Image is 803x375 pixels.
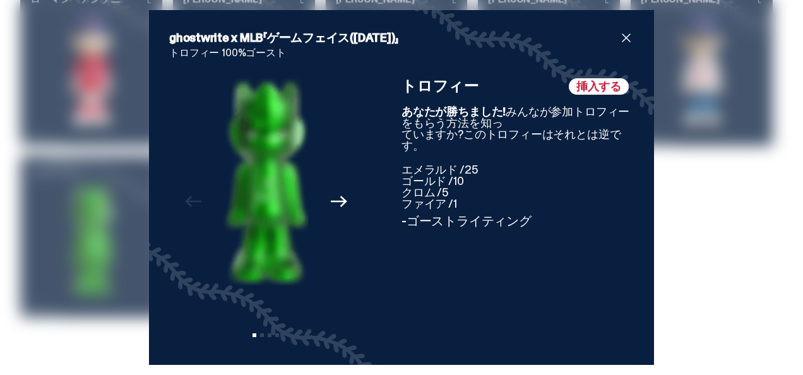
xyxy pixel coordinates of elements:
[401,106,634,152] p: みんなが参加トロフィーをもらう方法を知っ ていますか?このトロフィーはそれとは逆です。
[260,333,264,337] button: スライド2を見る
[169,30,619,45] h2: ghostwrite x MLB「ゲームフェイス([DATE])」
[268,333,271,337] button: スライド3を見る
[169,48,634,58] p: トロフィー 100%ゴースト
[619,30,634,45] button: 閉める
[401,215,634,227] p: -ゴーストライティング
[401,164,634,210] p: エメラルド /25 ゴールド /10 クロム /5 ファイア /1
[275,333,279,337] button: スライド4を見る
[325,187,353,215] button: 次に
[401,78,634,93] h4: トロフィー
[401,104,506,119] b: あなたが勝ちました!
[253,333,256,337] button: スライド1を見る
[569,78,629,95] span: 挿入する
[223,78,309,285] img: ghostwrite%20mlb%20game%20face%20trophy%20front-2.png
